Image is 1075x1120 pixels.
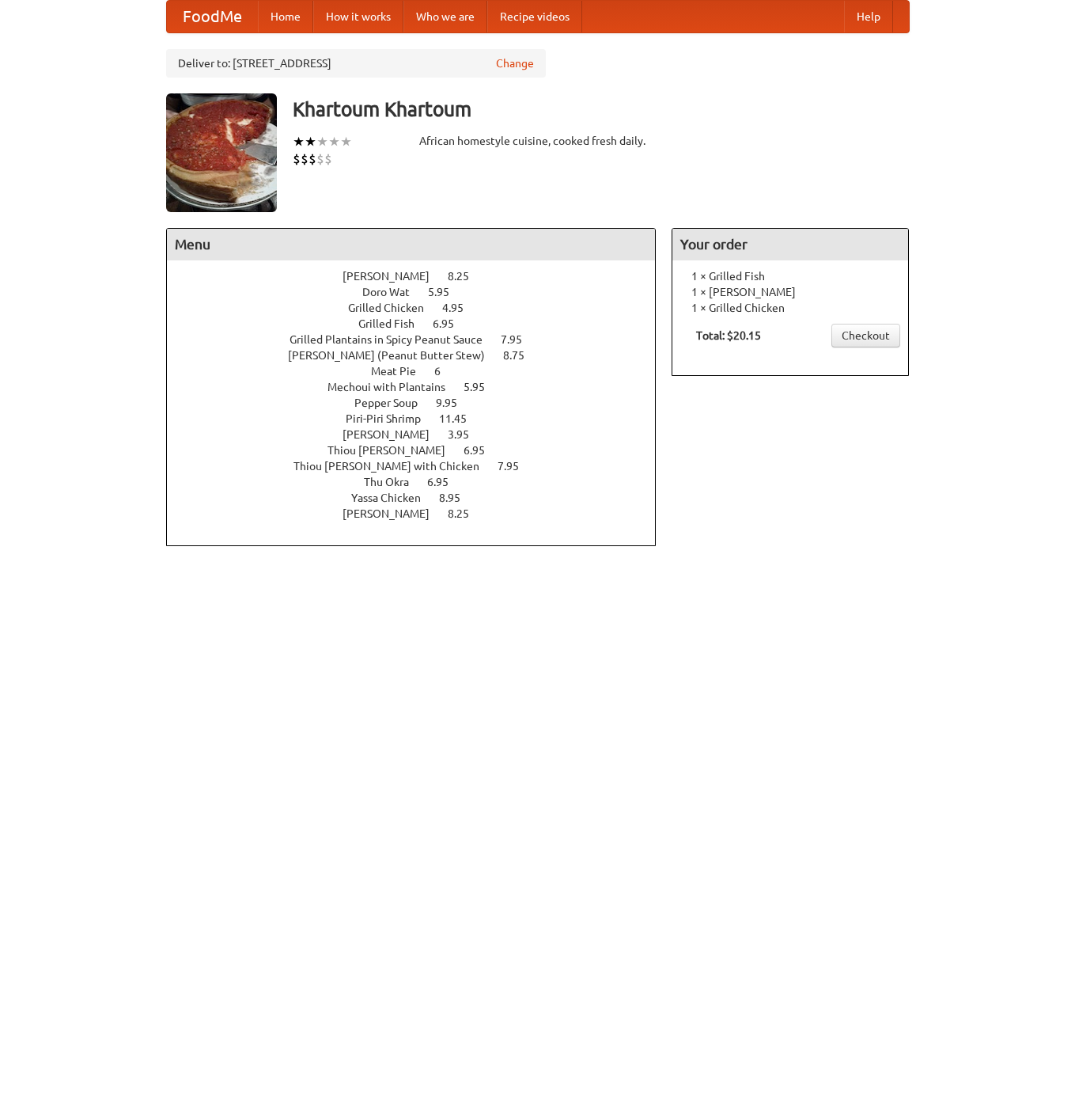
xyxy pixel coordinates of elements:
[301,150,308,168] li: $
[313,1,403,32] a: How it works
[364,476,425,488] span: Thu Okra
[343,428,445,441] span: [PERSON_NAME]
[464,381,501,393] span: 5.95
[290,333,498,346] span: Grilled Plantains in Spicy Peanut Sauce
[433,317,470,330] span: 6.95
[362,286,479,298] a: Doro Wat 5.95
[354,397,433,409] span: Pepper Soup
[343,507,498,520] a: [PERSON_NAME] 8.25
[487,1,582,32] a: Recipe videos
[448,507,485,520] span: 8.25
[293,93,910,125] h3: Khartoum Khartoum
[351,492,437,504] span: Yassa Chicken
[439,412,483,425] span: 11.45
[496,55,534,71] a: Change
[844,1,893,32] a: Help
[348,302,440,314] span: Grilled Chicken
[501,333,538,346] span: 7.95
[831,324,900,347] a: Checkout
[343,507,445,520] span: [PERSON_NAME]
[293,133,305,150] li: ★
[371,365,470,378] a: Meat Pie 6
[354,397,486,409] a: Pepper Soup 9.95
[290,333,551,346] a: Grilled Plantains in Spicy Peanut Sauce 7.95
[403,1,487,32] a: Who we are
[448,270,485,283] span: 8.25
[364,476,478,488] a: Thu Okra 6.95
[167,1,258,32] a: FoodMe
[288,349,501,362] span: [PERSON_NAME] (Peanut Butter Stew)
[346,412,437,425] span: Piri-Piri Shrimp
[293,150,301,168] li: $
[464,444,501,457] span: 6.95
[358,317,483,330] a: Grilled Fish 6.95
[680,268,900,284] li: 1 × Grilled Fish
[340,133,352,150] li: ★
[696,329,761,342] b: Total: $20.15
[427,476,464,488] span: 6.95
[305,133,316,150] li: ★
[166,93,277,212] img: angular.jpg
[343,270,498,283] a: [PERSON_NAME] 8.25
[672,229,908,260] h4: Your order
[293,460,495,473] span: Thiou [PERSON_NAME] with Chicken
[448,428,485,441] span: 3.95
[436,397,473,409] span: 9.95
[419,133,657,149] div: African homestyle cuisine, cooked fresh daily.
[166,49,546,78] div: Deliver to: [STREET_ADDRESS]
[503,349,540,362] span: 8.75
[288,349,554,362] a: [PERSON_NAME] (Peanut Butter Stew) 8.75
[316,150,324,168] li: $
[358,317,430,330] span: Grilled Fish
[442,302,479,314] span: 4.95
[428,286,465,298] span: 5.95
[348,302,493,314] a: Grilled Chicken 4.95
[327,381,461,393] span: Mechoui with Plantains
[434,365,456,378] span: 6
[498,460,535,473] span: 7.95
[324,150,332,168] li: $
[371,365,432,378] span: Meat Pie
[258,1,313,32] a: Home
[328,133,340,150] li: ★
[167,229,656,260] h4: Menu
[351,492,490,504] a: Yassa Chicken 8.95
[346,412,496,425] a: Piri-Piri Shrimp 11.45
[362,286,426,298] span: Doro Wat
[316,133,328,150] li: ★
[343,428,498,441] a: [PERSON_NAME] 3.95
[680,284,900,300] li: 1 × [PERSON_NAME]
[327,381,514,393] a: Mechoui with Plantains 5.95
[680,300,900,316] li: 1 × Grilled Chicken
[308,150,316,168] li: $
[439,492,476,504] span: 8.95
[293,460,548,473] a: Thiou [PERSON_NAME] with Chicken 7.95
[327,444,461,457] span: Thiou [PERSON_NAME]
[327,444,514,457] a: Thiou [PERSON_NAME] 6.95
[343,270,445,283] span: [PERSON_NAME]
